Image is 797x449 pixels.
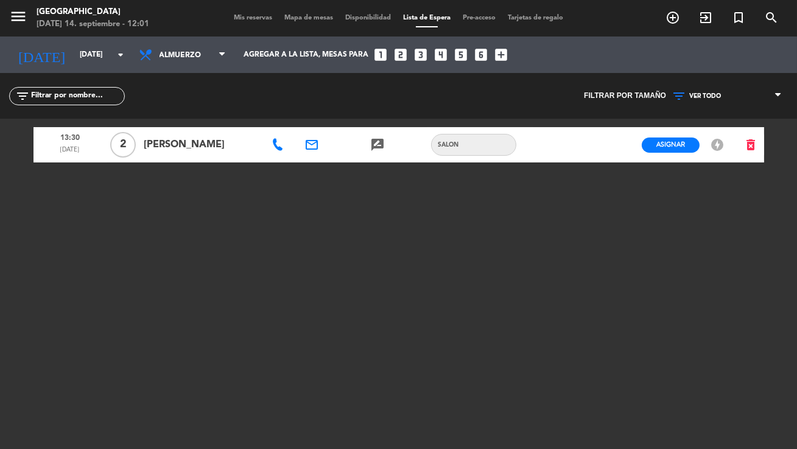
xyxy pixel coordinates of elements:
[689,92,721,100] span: VER TODO
[764,10,779,25] i: search
[38,130,103,145] span: 13:30
[457,15,502,21] span: Pre-acceso
[665,10,680,25] i: add_circle_outline
[473,47,489,63] i: looks_6
[397,15,457,21] span: Lista de Espera
[370,137,385,152] i: rate_review
[731,10,746,25] i: turned_in_not
[113,47,128,62] i: arrow_drop_down
[278,15,339,21] span: Mapa de mesas
[373,47,388,63] i: looks_one
[37,6,149,18] div: [GEOGRAPHIC_DATA]
[160,44,217,67] span: Almuerzo
[502,15,569,21] span: Tarjetas de regalo
[710,137,725,152] i: offline_bolt
[584,90,666,102] span: Filtrar por tamaño
[393,47,409,63] i: looks_two
[9,7,27,30] button: menu
[110,132,136,158] span: 2
[642,137,700,153] button: Asignar
[304,137,319,152] i: email
[432,140,465,150] span: SALON
[413,47,429,63] i: looks_3
[453,47,469,63] i: looks_5
[744,137,759,152] i: delete_forever
[37,18,149,30] div: [DATE] 14. septiembre - 12:01
[706,137,728,153] button: offline_bolt
[433,47,449,63] i: looks_4
[228,15,278,21] span: Mis reservas
[339,15,397,21] span: Disponibilidad
[15,89,30,103] i: filter_list
[493,47,509,63] i: add_box
[9,7,27,26] i: menu
[244,50,368,59] span: Agregar a la lista, mesas para
[739,134,764,156] button: delete_forever
[698,10,713,25] i: exit_to_app
[30,89,124,103] input: Filtrar por nombre...
[9,41,74,68] i: [DATE]
[144,137,258,153] span: [PERSON_NAME]
[38,145,103,161] span: [DATE]
[656,140,685,149] span: Asignar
